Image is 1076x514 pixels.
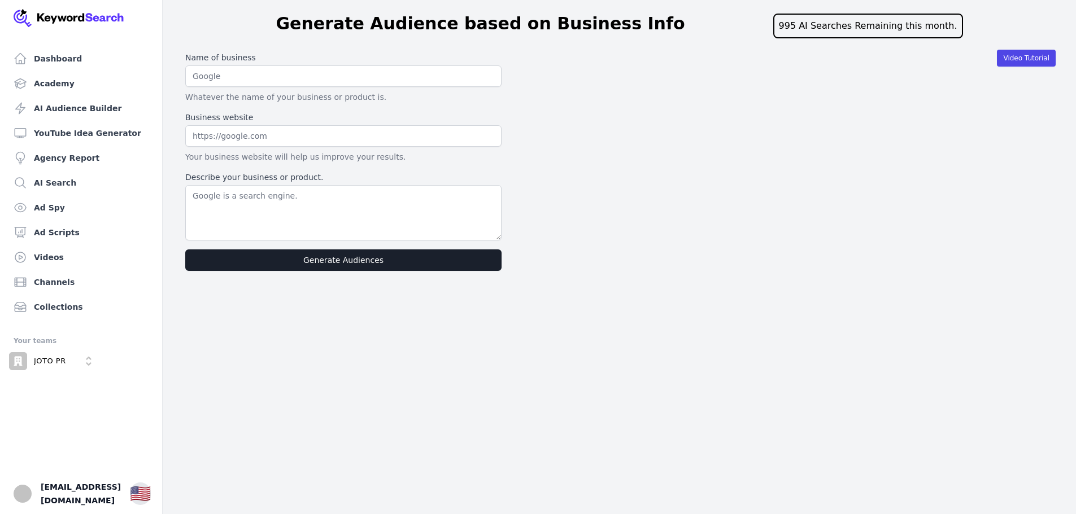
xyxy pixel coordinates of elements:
img: Your Company [14,9,124,27]
a: Academy [9,72,153,95]
label: Describe your business or product. [185,172,502,183]
div: 995 AI Searches Remaining this month. [773,14,963,38]
h1: Generate Audience based on Business Info [276,14,685,38]
a: AI Search [9,172,153,194]
div: 🇺🇸 [130,484,151,504]
label: Business website [185,112,502,123]
a: AI Audience Builder [9,97,153,120]
img: JoTo PR [14,485,32,503]
p: Your business website will help us improve your results. [185,151,502,162]
a: Ad Scripts [9,221,153,244]
a: Ad Spy [9,196,153,219]
input: Google [185,65,502,87]
a: Dashboard [9,47,153,70]
span: [EMAIL_ADDRESS][DOMAIN_NAME] [41,480,121,507]
p: Whatever the name of your business or product is. [185,91,502,103]
button: Generate Audiences [185,249,502,271]
a: Channels [9,271,153,293]
button: 🇺🇸 [130,482,151,505]
img: JOTO PR [9,352,27,370]
a: Videos [9,246,153,269]
label: Name of business [185,52,502,63]
button: Open user button [14,485,32,503]
div: Your teams [14,334,149,348]
input: https://google.com [185,125,502,147]
a: Collections [9,296,153,318]
a: YouTube Idea Generator [9,122,153,144]
a: Agency Report [9,147,153,169]
button: Open organization switcher [9,352,98,370]
p: JOTO PR [34,356,66,366]
button: Video Tutorial [997,50,1056,67]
